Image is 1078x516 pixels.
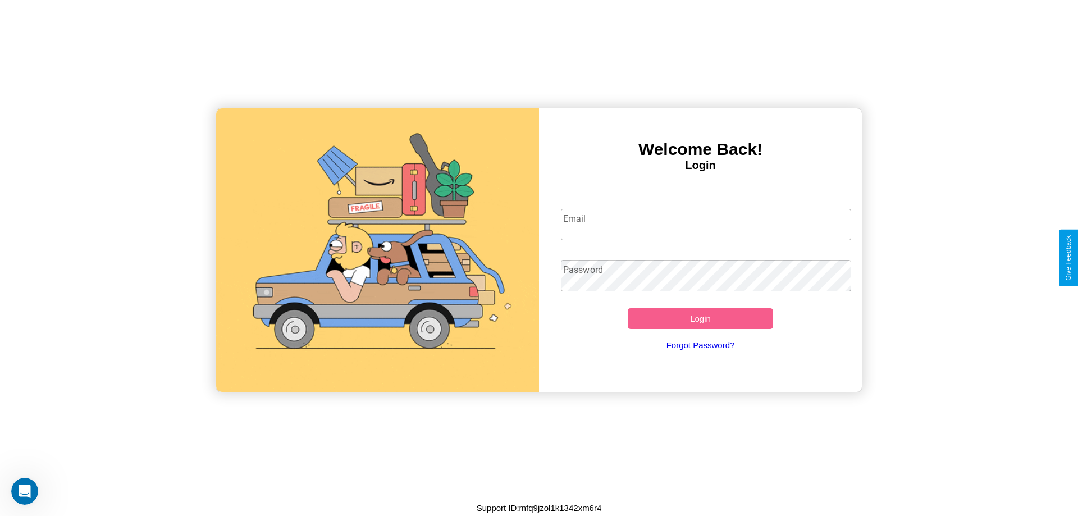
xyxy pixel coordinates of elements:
img: gif [216,108,539,392]
a: Forgot Password? [555,329,846,361]
button: Login [628,308,773,329]
h3: Welcome Back! [539,140,862,159]
iframe: Intercom live chat [11,478,38,505]
h4: Login [539,159,862,172]
div: Give Feedback [1065,235,1072,281]
p: Support ID: mfq9jzol1k1342xm6r4 [477,500,602,515]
